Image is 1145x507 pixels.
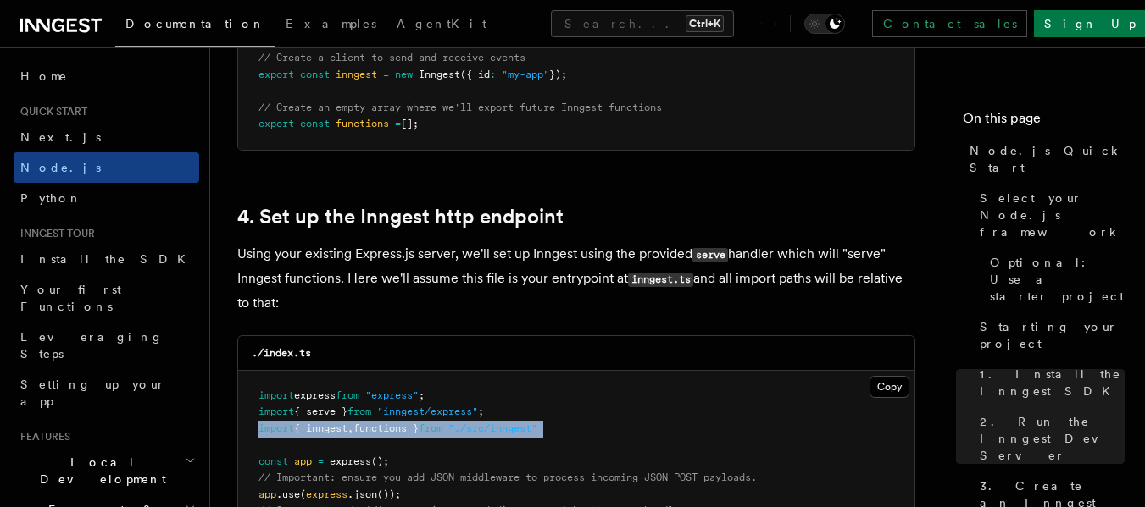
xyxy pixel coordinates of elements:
span: ( [300,488,306,500]
code: ./index.ts [252,347,311,359]
h4: On this page [963,108,1125,135]
a: Documentation [115,5,275,47]
a: 2. Run the Inngest Dev Server [973,406,1125,471]
a: Starting your project [973,311,1125,359]
a: Node.js Quick Start [963,135,1125,183]
span: ({ id [460,69,490,80]
span: inngest [336,69,377,80]
span: []; [401,118,419,130]
span: .json [347,488,377,500]
span: new [395,69,413,80]
span: = [395,118,401,130]
span: (); [371,455,389,467]
span: // Create a client to send and receive events [258,52,525,63]
span: "./src/inngest" [448,422,537,434]
code: serve [692,248,728,262]
span: Inngest [419,69,460,80]
a: Select your Node.js framework [973,183,1125,247]
span: = [383,69,389,80]
a: Your first Functions [14,274,199,322]
span: const [258,455,288,467]
span: export [258,69,294,80]
a: Optional: Use a starter project [983,247,1125,311]
span: Features [14,430,70,444]
span: Examples [286,17,376,30]
a: Setting up your app [14,369,199,416]
span: const [300,69,330,80]
span: { serve } [294,405,347,417]
span: Quick start [14,105,87,118]
span: functions [336,118,389,130]
span: = [318,455,324,467]
button: Local Development [14,447,199,494]
span: Your first Functions [20,283,121,313]
span: from [336,389,359,401]
span: : [490,69,496,80]
a: Home [14,61,199,91]
span: import [258,422,294,434]
button: Toggle dark mode [804,14,845,34]
span: Python [20,191,82,205]
span: express [294,389,336,401]
a: Examples [275,5,386,46]
span: express [306,488,347,500]
span: import [258,389,294,401]
button: Copy [870,376,909,398]
a: Python [14,183,199,213]
span: Setting up your app [20,377,166,408]
span: Leveraging Steps [20,330,164,361]
span: Local Development [14,454,185,488]
a: Node.js [14,152,199,183]
a: Next.js [14,122,199,152]
span: functions } [353,422,419,434]
span: }); [549,69,567,80]
span: "inngest/express" [377,405,478,417]
span: Install the SDK [20,252,196,266]
span: 1. Install the Inngest SDK [980,366,1125,400]
span: ; [478,405,484,417]
span: ; [419,389,425,401]
span: app [294,455,312,467]
a: Contact sales [872,10,1027,37]
a: 4. Set up the Inngest http endpoint [237,205,564,229]
a: Leveraging Steps [14,322,199,369]
span: .use [276,488,300,500]
span: "my-app" [502,69,549,80]
span: // Create an empty array where we'll export future Inngest functions [258,102,662,113]
span: // Important: ensure you add JSON middleware to process incoming JSON POST payloads. [258,471,757,483]
a: AgentKit [386,5,497,46]
code: inngest.ts [628,273,693,287]
a: 1. Install the Inngest SDK [973,359,1125,406]
span: express [330,455,371,467]
span: Node.js Quick Start [970,142,1125,176]
kbd: Ctrl+K [686,15,724,32]
span: Optional: Use a starter project [990,254,1125,305]
span: app [258,488,276,500]
span: Select your Node.js framework [980,190,1125,240]
span: const [300,118,330,130]
span: Starting your project [980,318,1125,352]
span: from [419,422,442,434]
span: Inngest tour [14,227,95,240]
button: Search...Ctrl+K [551,10,734,37]
span: Next.js [20,130,101,144]
span: , [347,422,353,434]
span: 2. Run the Inngest Dev Server [980,413,1125,464]
span: Node.js [20,161,101,174]
span: "express" [365,389,419,401]
span: Documentation [125,17,265,30]
span: ()); [377,488,401,500]
p: Using your existing Express.js server, we'll set up Inngest using the provided handler which will... [237,242,915,315]
span: import [258,405,294,417]
span: export [258,118,294,130]
span: { inngest [294,422,347,434]
span: AgentKit [397,17,486,30]
span: Home [20,68,68,85]
span: from [347,405,371,417]
a: Install the SDK [14,244,199,274]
